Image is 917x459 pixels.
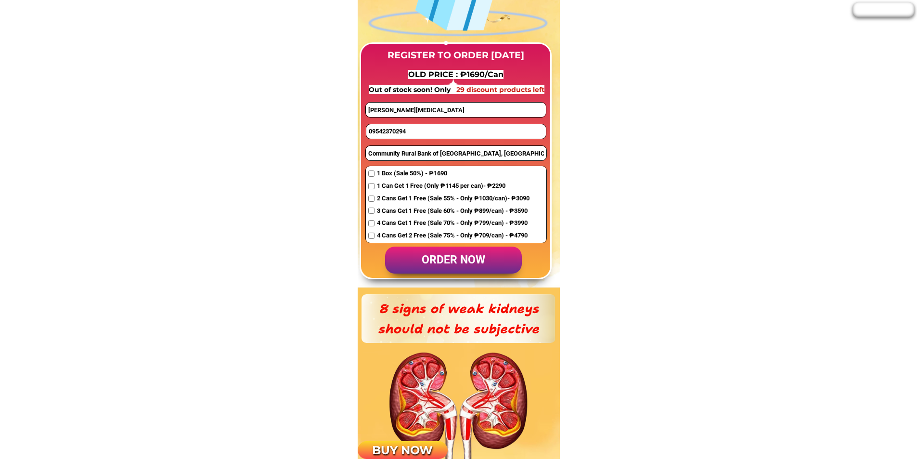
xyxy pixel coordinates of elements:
[408,70,504,79] span: OLD PRICE : ₱1690/Can
[377,218,530,228] span: 4 Cans Get 1 Free (Sale 70% - Only ₱799/can) - ₱3990
[385,247,522,274] p: order now
[374,299,543,339] h3: 8 signs of weak kidneys should not be subjective
[366,103,545,117] input: first and last name
[377,194,530,204] span: 2 Cans Get 1 Free (Sale 55% - Only ₱1030/can)- ₱3090
[456,85,544,94] span: 29 discount products left
[377,231,530,241] span: 4 Cans Get 2 Free (Sale 75% - Only ₱709/can) - ₱4790
[366,124,546,139] input: Phone number
[377,169,530,179] span: 1 Box (Sale 50%) - ₱1690
[380,48,532,63] h3: REGISTER TO ORDER [DATE]
[366,146,546,160] input: Address
[377,206,530,216] span: 3 Cans Get 1 Free (Sale 60% - Only ₱899/can) - ₱3590
[377,181,530,191] span: 1 Can Get 1 Free (Only ₱1145 per can)- ₱2290
[369,85,452,94] span: Out of stock soon! Only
